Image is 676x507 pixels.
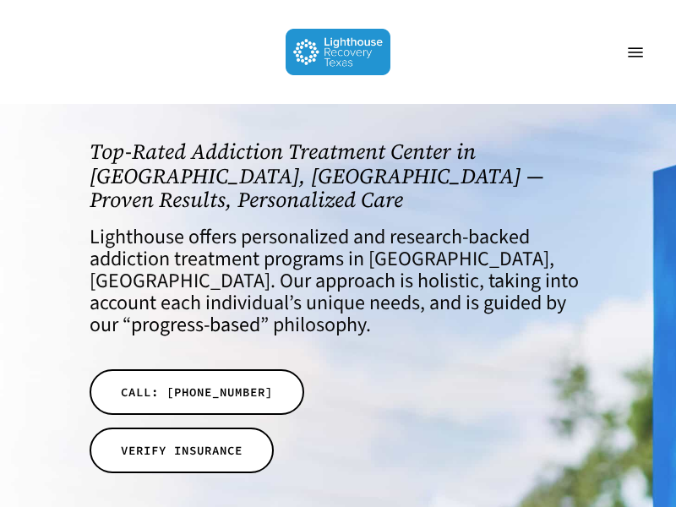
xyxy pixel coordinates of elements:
[286,29,391,75] img: Lighthouse Recovery Texas
[90,369,304,415] a: CALL: [PHONE_NUMBER]
[131,310,260,340] a: progress-based
[121,384,273,401] span: CALL: [PHONE_NUMBER]
[90,139,586,212] h1: Top-Rated Addiction Treatment Center in [GEOGRAPHIC_DATA], [GEOGRAPHIC_DATA] — Proven Results, Pe...
[90,226,586,336] h4: Lighthouse offers personalized and research-backed addiction treatment programs in [GEOGRAPHIC_DA...
[619,44,652,61] a: Navigation Menu
[121,442,243,459] span: VERIFY INSURANCE
[90,428,274,473] a: VERIFY INSURANCE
